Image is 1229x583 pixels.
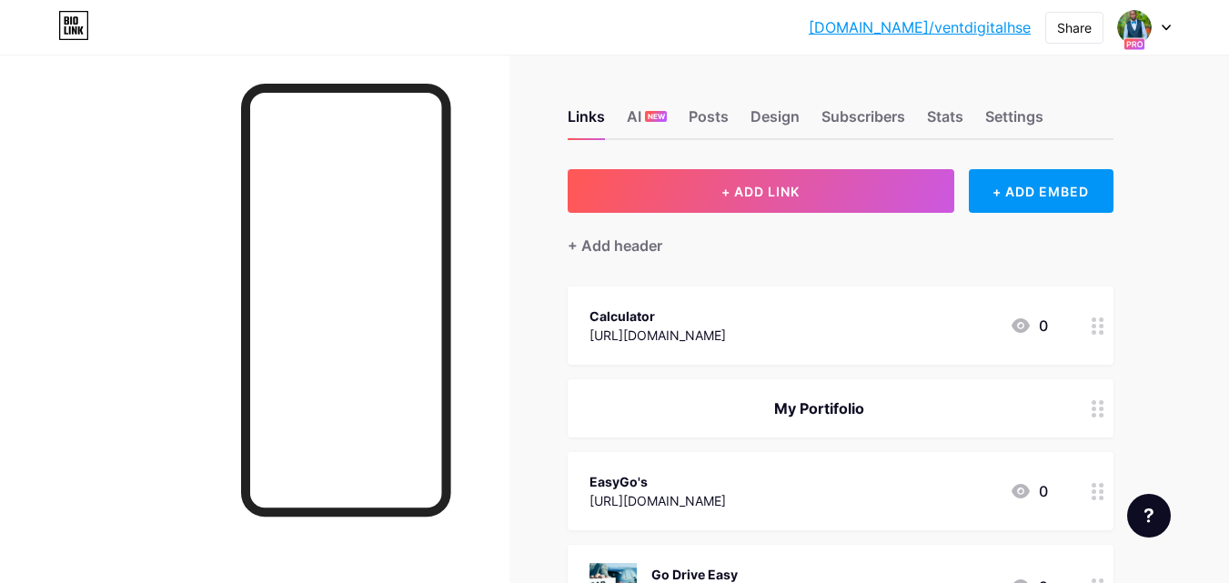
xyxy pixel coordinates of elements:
[589,326,726,345] div: [URL][DOMAIN_NAME]
[589,472,726,491] div: EasyGo's
[1117,10,1152,45] img: ventdigitalhse
[721,184,800,199] span: + ADD LINK
[750,106,800,138] div: Design
[1010,480,1048,502] div: 0
[689,106,729,138] div: Posts
[821,106,905,138] div: Subscribers
[589,491,726,510] div: [URL][DOMAIN_NAME]
[568,169,954,213] button: + ADD LINK
[648,111,665,122] span: NEW
[927,106,963,138] div: Stats
[809,16,1031,38] a: [DOMAIN_NAME]/ventdigitalhse
[1010,315,1048,337] div: 0
[969,169,1113,213] div: + ADD EMBED
[568,235,662,256] div: + Add header
[627,106,667,138] div: AI
[1057,18,1092,37] div: Share
[568,106,605,138] div: Links
[985,106,1043,138] div: Settings
[589,397,1048,419] div: My Portifolio
[589,307,726,326] div: Calculator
